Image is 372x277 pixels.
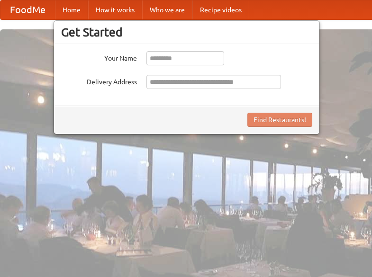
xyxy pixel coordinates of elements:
[61,75,137,87] label: Delivery Address
[61,51,137,63] label: Your Name
[61,25,312,39] h3: Get Started
[142,0,192,19] a: Who we are
[55,0,88,19] a: Home
[88,0,142,19] a: How it works
[192,0,249,19] a: Recipe videos
[0,0,55,19] a: FoodMe
[247,113,312,127] button: Find Restaurants!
